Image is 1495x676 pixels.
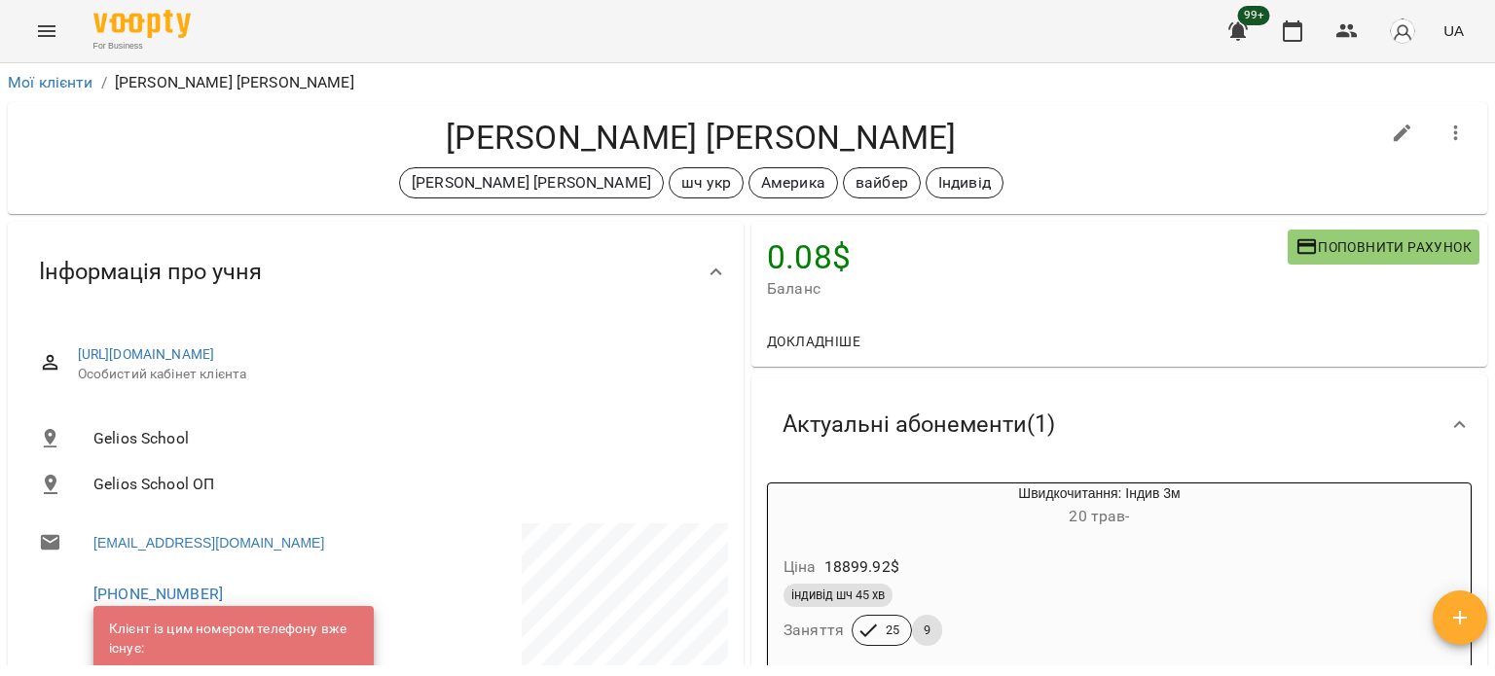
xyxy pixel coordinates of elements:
[1443,20,1464,41] span: UA
[412,171,651,195] p: [PERSON_NAME] [PERSON_NAME]
[93,427,712,450] span: Gelios School
[669,167,744,198] div: шч укр
[874,622,911,639] span: 25
[748,167,838,198] div: Америка
[93,10,191,38] img: Voopty Logo
[399,167,664,198] div: [PERSON_NAME] [PERSON_NAME]
[93,473,712,496] span: Gelios School ОП
[784,587,893,604] span: індивід шч 45 хв
[784,617,844,644] h6: Заняття
[1288,230,1479,265] button: Поповнити рахунок
[8,222,744,322] div: Інформація про учня
[761,171,825,195] p: Америка
[8,73,93,91] a: Мої клієнти
[1436,13,1472,49] button: UA
[23,118,1379,158] h4: [PERSON_NAME] [PERSON_NAME]
[768,483,861,530] div: Швидкочитання: Індив 3м
[926,167,1003,198] div: Індивід
[78,365,712,384] span: Особистий кабінет клієнта
[938,171,991,195] p: Індивід
[843,167,921,198] div: вайбер
[93,40,191,53] span: For Business
[759,324,868,359] button: Докладніше
[751,374,1487,475] div: Актуальні абонементи(1)
[1069,507,1129,525] span: 20 трав -
[768,483,1337,669] button: Швидкочитання: Індив 3м20 трав- Ціна18899.92$індивід шч 45 хвЗаняття259
[783,409,1055,440] span: Актуальні абонементи ( 1 )
[824,555,899,579] p: 18899.92 $
[1295,235,1472,259] span: Поповнити рахунок
[1238,6,1270,25] span: 99+
[93,585,223,603] a: [PHONE_NUMBER]
[681,171,731,195] p: шч укр
[23,8,70,54] button: Menu
[93,533,324,552] a: [EMAIL_ADDRESS][DOMAIN_NAME]
[912,622,942,639] span: 9
[767,330,860,353] span: Докладніше
[861,483,1337,530] div: Швидкочитання: Індив 3м
[8,71,1487,94] nav: breadcrumb
[101,71,107,94] li: /
[767,277,1288,301] span: Баланс
[1389,18,1416,45] img: avatar_s.png
[767,237,1288,277] h4: 0.08 $
[39,257,262,287] span: Інформація про учня
[115,71,354,94] p: [PERSON_NAME] [PERSON_NAME]
[784,553,817,581] h6: Ціна
[856,171,908,195] p: вайбер
[78,346,215,362] a: [URL][DOMAIN_NAME]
